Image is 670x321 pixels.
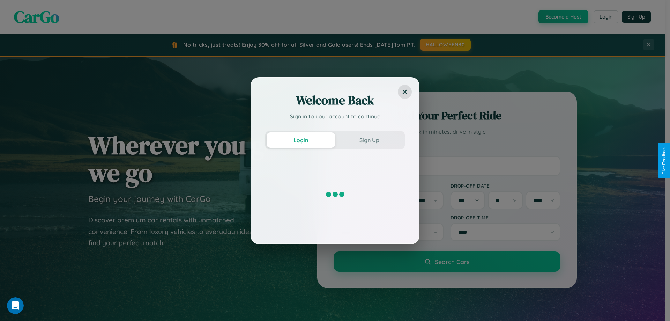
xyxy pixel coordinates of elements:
button: Sign Up [335,132,403,148]
button: Login [267,132,335,148]
div: Give Feedback [662,146,667,175]
h2: Welcome Back [265,92,405,109]
p: Sign in to your account to continue [265,112,405,121]
iframe: Intercom live chat [7,297,24,314]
